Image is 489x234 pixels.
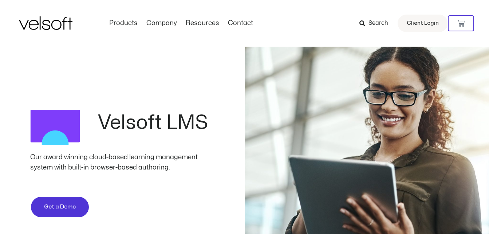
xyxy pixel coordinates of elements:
[30,152,214,173] div: Our award winning cloud-based learning management system with built-in browser-based authoring.
[105,19,257,27] nav: Menu
[224,19,257,27] a: ContactMenu Toggle
[30,196,90,218] a: Get a Demo
[142,19,181,27] a: CompanyMenu Toggle
[105,19,142,27] a: ProductsMenu Toggle
[359,17,393,30] a: Search
[44,203,76,211] span: Get a Demo
[368,19,388,28] span: Search
[181,19,224,27] a: ResourcesMenu Toggle
[19,16,72,30] img: Velsoft Training Materials
[98,113,214,133] h2: Velsoft LMS
[30,102,80,153] img: LMS Logo
[407,19,439,28] span: Client Login
[398,15,448,32] a: Client Login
